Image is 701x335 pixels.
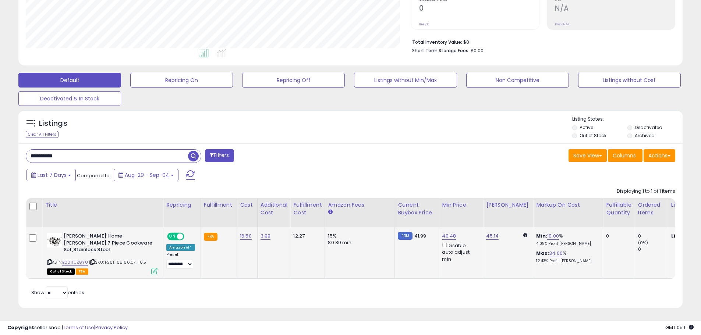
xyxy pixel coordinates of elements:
span: 2025-09-12 05:11 GMT [665,324,694,331]
button: Save View [569,149,607,162]
div: Fulfillable Quantity [606,201,631,217]
a: 45.14 [486,232,499,240]
b: Short Term Storage Fees: [412,47,470,54]
div: Clear All Filters [26,131,59,138]
small: Prev: 0 [419,22,429,26]
a: 34.00 [549,250,563,257]
h5: Listings [39,118,67,129]
div: Ordered Items [638,201,665,217]
button: Aug-29 - Sep-04 [114,169,178,181]
div: Preset: [166,252,195,269]
span: 41.99 [414,232,426,239]
a: 10.00 [547,232,559,240]
a: 3.99 [261,232,271,240]
a: Terms of Use [63,324,94,331]
label: Deactivated [635,124,662,131]
span: Last 7 Days [38,171,67,179]
div: Title [45,201,160,209]
b: Min: [536,232,547,239]
div: % [536,250,597,264]
div: seller snap | | [7,324,128,331]
small: (0%) [638,240,648,246]
button: Filters [205,149,234,162]
div: % [536,233,597,246]
div: Repricing [166,201,198,209]
small: Amazon Fees. [328,209,332,215]
span: Aug-29 - Sep-04 [125,171,169,179]
li: $0 [412,37,670,46]
div: Amazon Fees [328,201,392,209]
div: [PERSON_NAME] [486,201,530,209]
small: FBM [398,232,412,240]
div: Fulfillment Cost [293,201,322,217]
a: 16.50 [240,232,252,240]
div: 0 [606,233,629,239]
button: Listings without Cost [578,73,681,88]
div: ASIN: [47,233,157,274]
span: All listings that are currently out of stock and unavailable for purchase on Amazon [47,268,75,275]
div: 15% [328,233,389,239]
div: Amazon AI * [166,244,195,251]
button: Listings without Min/Max [354,73,457,88]
div: Displaying 1 to 1 of 1 items [617,188,675,195]
div: 12.27 [293,233,319,239]
div: Current Buybox Price [398,201,436,217]
div: Markup on Cost [536,201,600,209]
span: OFF [183,234,195,240]
p: 12.43% Profit [PERSON_NAME] [536,259,597,264]
div: 0 [638,233,668,239]
p: Listing States: [572,116,683,123]
small: Prev: N/A [555,22,569,26]
label: Out of Stock [580,132,606,139]
button: Columns [608,149,642,162]
button: Deactivated & In Stock [18,91,121,106]
a: Privacy Policy [95,324,128,331]
button: Actions [644,149,675,162]
th: The percentage added to the cost of goods (COGS) that forms the calculator for Min & Max prices. [533,198,603,227]
strong: Copyright [7,324,34,331]
span: Show: entries [31,289,84,296]
span: FBA [76,268,88,275]
a: 40.48 [442,232,456,240]
b: [PERSON_NAME] Home [PERSON_NAME] 7 Piece Cookware Set,Stainless Steel [64,233,153,255]
p: 4.08% Profit [PERSON_NAME] [536,241,597,246]
span: | SKU: F26I_68166.07_16.5 [89,259,146,265]
div: Disable auto adjust min [442,241,477,263]
span: $0.00 [471,47,484,54]
span: Columns [613,152,636,159]
div: Min Price [442,201,480,209]
small: FBA [204,233,217,241]
div: Fulfillment [204,201,234,209]
span: Compared to: [77,172,111,179]
div: Additional Cost [261,201,287,217]
div: $0.30 min [328,239,389,246]
label: Active [580,124,593,131]
h2: N/A [555,4,675,14]
button: Default [18,73,121,88]
b: Max: [536,250,549,257]
div: 0 [638,246,668,253]
button: Repricing On [130,73,233,88]
b: Total Inventory Value: [412,39,462,45]
button: Repricing Off [242,73,345,88]
img: 413FRmud9mL._SL40_.jpg [47,233,62,247]
a: B001TUZGYU [62,259,88,265]
span: ON [168,234,177,240]
button: Last 7 Days [26,169,76,181]
button: Non Competitive [466,73,569,88]
h2: 0 [419,4,539,14]
label: Archived [635,132,655,139]
div: Cost [240,201,254,209]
